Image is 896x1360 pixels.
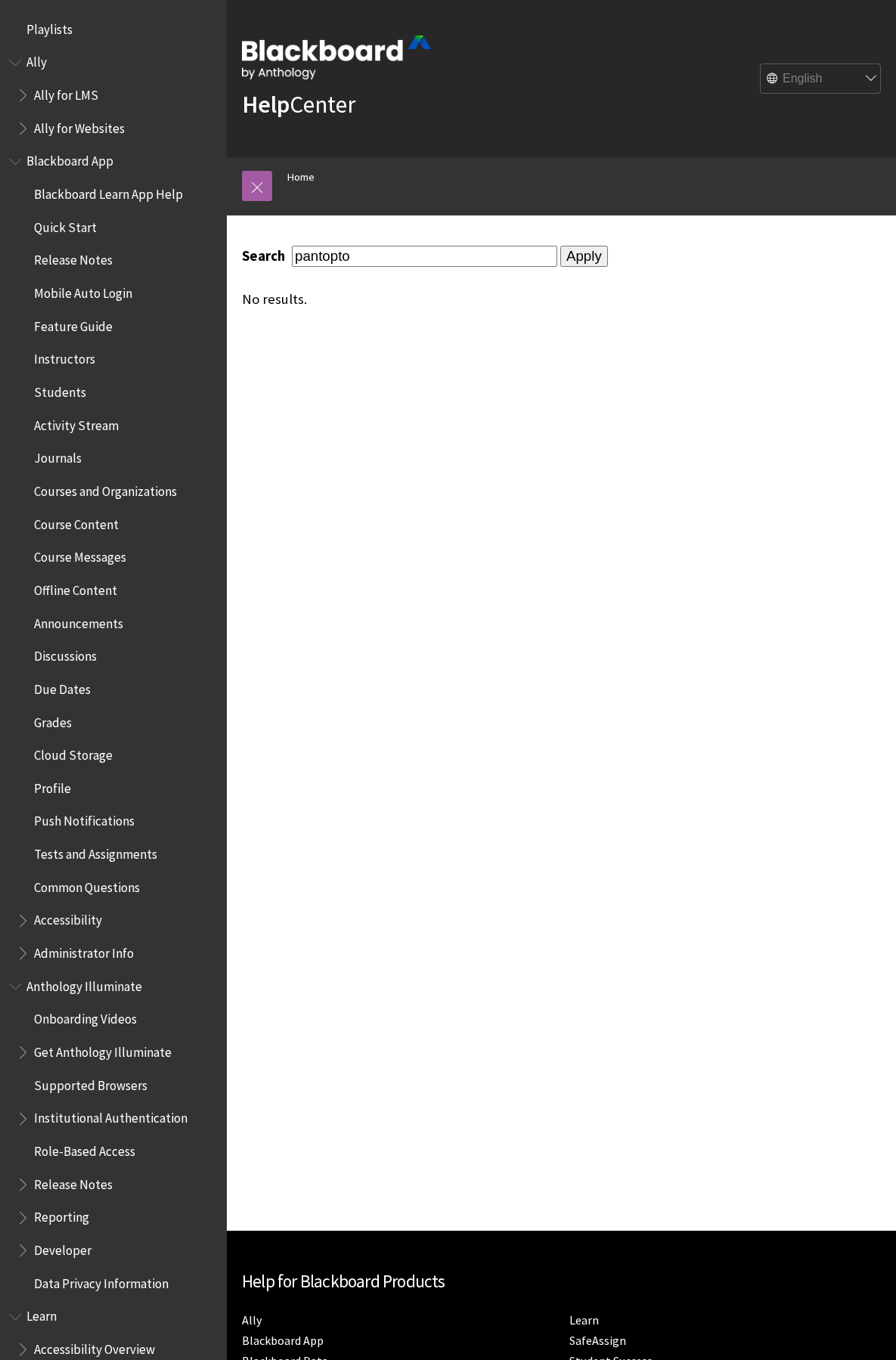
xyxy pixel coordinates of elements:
[34,248,113,268] span: Release Notes
[26,974,142,994] span: Anthology Illuminate
[569,1312,599,1328] a: Learn
[34,611,123,631] span: Announcements
[34,479,177,499] span: Courses and Organizations
[242,1269,881,1295] h2: Help for Blackboard Products
[34,940,134,961] span: Administrator Info
[26,17,73,37] span: Playlists
[560,246,608,267] input: Apply
[34,1172,113,1192] span: Release Notes
[34,710,72,730] span: Grades
[9,149,218,966] nav: Book outline for Blackboard App Help
[34,742,113,763] span: Cloud Storage
[34,215,97,235] span: Quick Start
[761,64,882,94] select: Site Language Selector
[34,875,140,895] span: Common Questions
[34,1138,135,1159] span: Role-Based Access
[242,89,355,119] a: HelpCenter
[242,36,431,79] img: Blackboard by Anthology
[34,578,117,598] span: Offline Content
[9,974,218,1296] nav: Book outline for Anthology Illuminate
[34,1271,169,1291] span: Data Privacy Information
[34,512,119,532] span: Course Content
[26,149,113,169] span: Blackboard App
[26,50,47,70] span: Ally
[34,116,125,136] span: Ally for Websites
[9,17,218,42] nav: Book outline for Playlists
[34,1337,155,1357] span: Accessibility Overview
[34,280,132,301] span: Mobile Auto Login
[287,168,315,187] a: Home
[34,841,157,862] span: Tests and Assignments
[34,379,86,400] span: Students
[34,1205,89,1225] span: Reporting
[26,1304,57,1324] span: Learn
[9,50,218,141] nav: Book outline for Anthology Ally Help
[34,809,135,829] span: Push Notifications
[34,413,119,433] span: Activity Stream
[34,1073,147,1093] span: Supported Browsers
[34,1039,172,1060] span: Get Anthology Illuminate
[569,1333,626,1349] a: SafeAssign
[34,545,126,565] span: Course Messages
[242,1333,324,1349] a: Blackboard App
[242,247,289,265] label: Search
[34,908,102,928] span: Accessibility
[34,776,71,796] span: Profile
[34,1238,91,1258] span: Developer
[34,643,97,664] span: Discussions
[242,291,881,308] div: No results.
[34,82,98,103] span: Ally for LMS
[242,89,290,119] strong: Help
[34,677,91,697] span: Due Dates
[34,1007,137,1027] span: Onboarding Videos
[34,347,95,367] span: Instructors
[34,181,183,202] span: Blackboard Learn App Help
[34,446,82,466] span: Journals
[242,1312,262,1328] a: Ally
[34,1106,188,1126] span: Institutional Authentication
[34,314,113,334] span: Feature Guide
